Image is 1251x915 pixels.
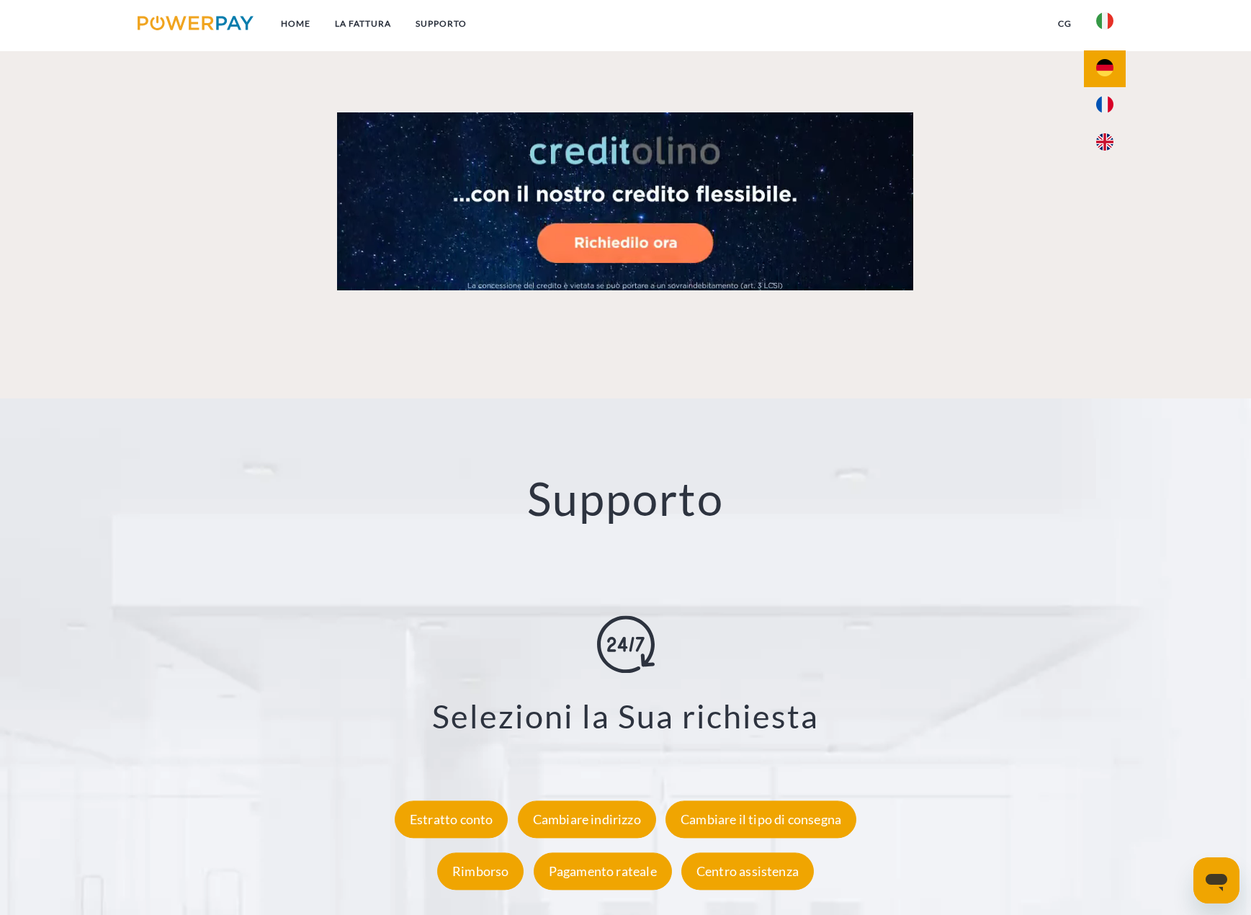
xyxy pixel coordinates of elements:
a: LA FATTURA [323,11,403,37]
a: Cambiare il tipo di consegna [662,812,860,828]
img: de [1096,59,1113,76]
a: Cambiare indirizzo [514,812,660,828]
img: logo-powerpay.svg [138,16,254,30]
a: Supporto [403,11,479,37]
a: CG [1046,11,1084,37]
img: en [1096,133,1113,151]
div: Rimborso [437,853,524,891]
a: Rimborso [434,864,527,880]
div: Estratto conto [395,801,508,839]
div: Cambiare indirizzo [518,801,656,839]
a: Fallback Image [137,112,1115,290]
h3: Selezioni la Sua richiesta [81,696,1170,736]
div: Pagamento rateale [534,853,672,891]
a: Home [269,11,323,37]
div: Cambiare il tipo di consegna [665,801,856,839]
div: Centro assistenza [681,853,814,891]
img: fr [1096,96,1113,113]
a: Pagamento rateale [530,864,676,880]
a: Centro assistenza [678,864,817,880]
img: it [1096,12,1113,30]
img: online-shopping.svg [597,615,655,673]
h2: Supporto [63,470,1188,527]
iframe: Pulsante per aprire la finestra di messaggistica [1193,857,1239,903]
a: Estratto conto [391,812,512,828]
